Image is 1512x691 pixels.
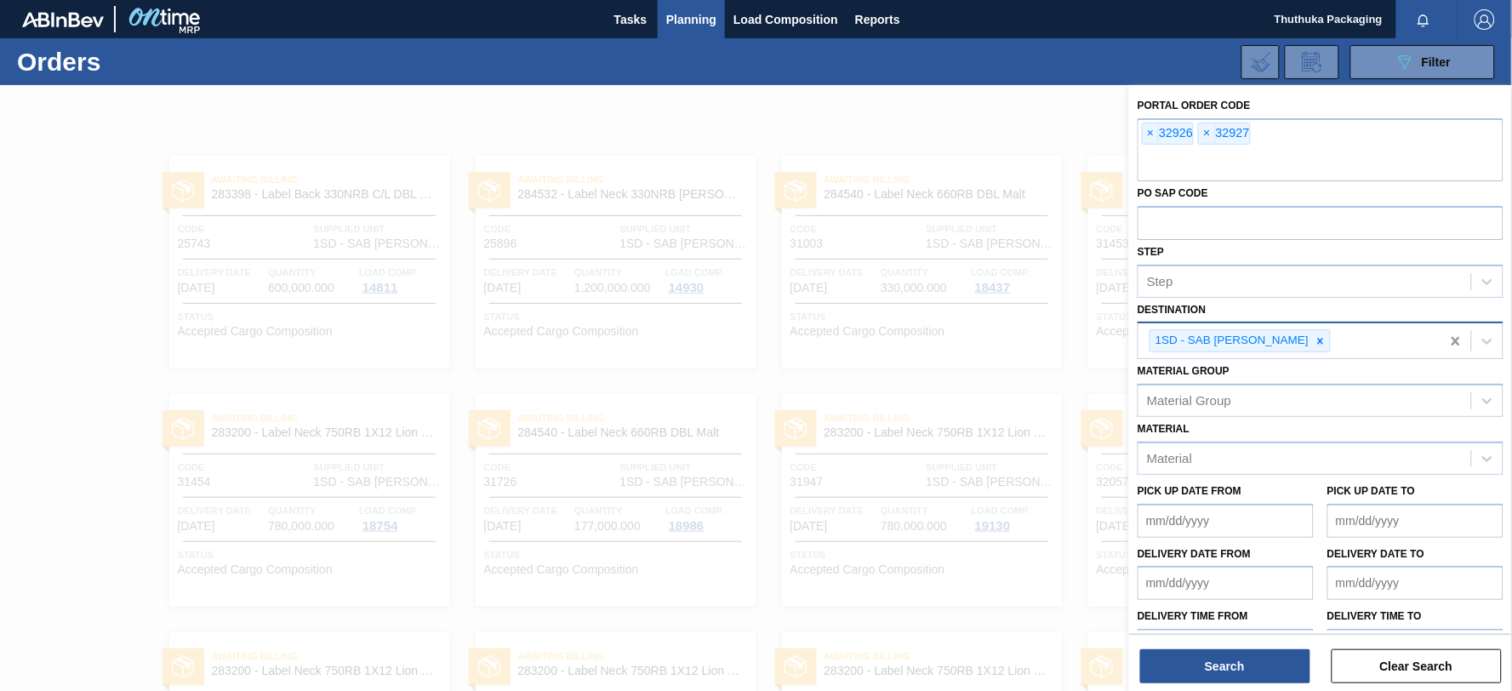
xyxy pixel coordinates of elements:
span: Planning [666,9,716,30]
label: Pick up Date to [1327,485,1415,497]
span: Filter [1422,55,1451,69]
input: mm/dd/yyyy [1327,504,1503,538]
label: Destination [1138,304,1206,316]
button: Filter [1350,45,1495,79]
input: mm/dd/yyyy [1327,566,1503,600]
span: Reports [855,9,900,30]
span: × [1143,123,1159,144]
label: Delivery time from [1138,604,1314,629]
input: mm/dd/yyyy [1138,566,1314,600]
input: mm/dd/yyyy [1138,504,1314,538]
div: Material Group [1147,394,1231,408]
div: Material [1147,451,1192,465]
div: 1SD - SAB [PERSON_NAME] [1150,330,1311,351]
img: Logout [1475,9,1495,30]
label: Pick up Date from [1138,485,1241,497]
span: Load Composition [733,9,838,30]
label: Delivery time to [1327,604,1503,629]
label: Portal Order Code [1138,100,1251,111]
label: Delivery Date to [1327,548,1424,560]
label: Material Group [1138,365,1230,377]
label: Material [1138,423,1190,435]
span: × [1199,123,1215,144]
img: TNhmsLtSVTkK8tSr43FrP2fwEKptu5GPRR3wAAAABJRU5ErkJggg== [22,12,104,27]
label: Delivery Date from [1138,548,1251,560]
h1: Orders [17,52,268,71]
label: PO SAP Code [1138,187,1208,199]
div: Step [1147,274,1173,288]
span: Tasks [612,9,649,30]
label: Step [1138,246,1164,258]
div: Order Review Request [1285,45,1339,79]
div: Import Order Negotiation [1241,45,1280,79]
button: Notifications [1396,8,1451,31]
div: 32926 [1142,123,1194,145]
div: 32927 [1198,123,1250,145]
